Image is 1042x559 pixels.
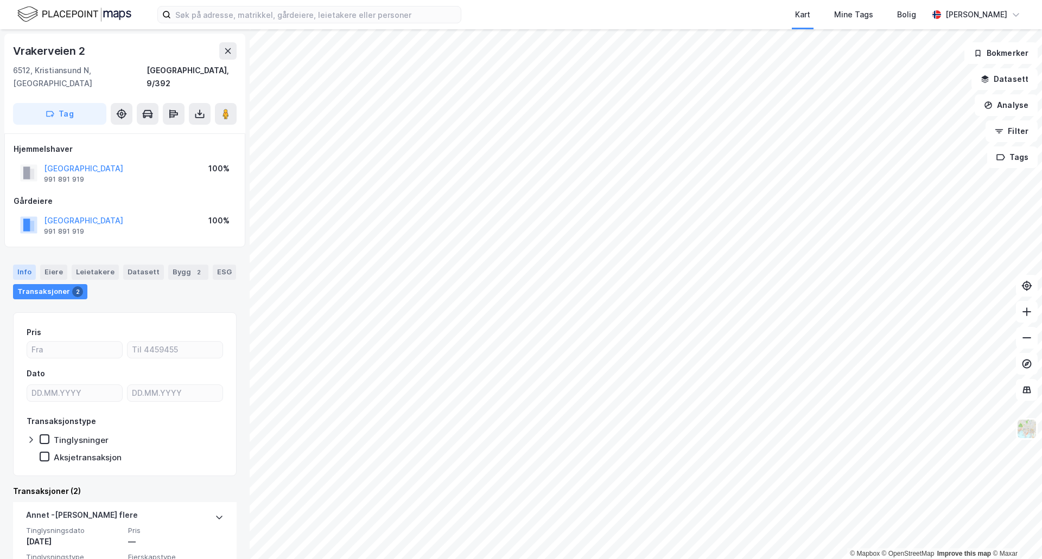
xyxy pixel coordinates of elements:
[17,5,131,24] img: logo.f888ab2527a4732fd821a326f86c7f29.svg
[72,265,119,280] div: Leietakere
[54,452,122,462] div: Aksjetransaksjon
[987,146,1038,168] button: Tags
[27,326,41,339] div: Pris
[971,68,1038,90] button: Datasett
[986,120,1038,142] button: Filter
[26,509,138,526] div: Annet - [PERSON_NAME] flere
[40,265,67,280] div: Eiere
[964,42,1038,64] button: Bokmerker
[975,94,1038,116] button: Analyse
[795,8,810,21] div: Kart
[27,367,45,380] div: Dato
[27,385,122,401] input: DD.MM.YYYY
[44,227,84,236] div: 991 891 919
[13,103,106,125] button: Tag
[171,7,461,23] input: Søk på adresse, matrikkel, gårdeiere, leietakere eller personer
[128,385,223,401] input: DD.MM.YYYY
[13,42,87,60] div: Vrakerveien 2
[27,415,96,428] div: Transaksjonstype
[147,64,237,90] div: [GEOGRAPHIC_DATA], 9/392
[13,284,87,299] div: Transaksjoner
[54,435,109,445] div: Tinglysninger
[72,286,83,297] div: 2
[128,535,224,548] div: —
[850,550,880,557] a: Mapbox
[14,195,236,208] div: Gårdeiere
[208,214,230,227] div: 100%
[128,526,224,535] span: Pris
[208,162,230,175] div: 100%
[26,526,122,535] span: Tinglysningsdato
[213,265,236,280] div: ESG
[123,265,164,280] div: Datasett
[13,485,237,498] div: Transaksjoner (2)
[1016,419,1037,439] img: Z
[937,550,991,557] a: Improve this map
[26,535,122,548] div: [DATE]
[897,8,916,21] div: Bolig
[27,342,122,358] input: Fra
[14,143,236,156] div: Hjemmelshaver
[168,265,208,280] div: Bygg
[988,507,1042,559] div: Kontrollprogram for chat
[13,265,36,280] div: Info
[988,507,1042,559] iframe: Chat Widget
[945,8,1007,21] div: [PERSON_NAME]
[193,267,204,278] div: 2
[44,175,84,184] div: 991 891 919
[13,64,147,90] div: 6512, Kristiansund N, [GEOGRAPHIC_DATA]
[128,342,223,358] input: Til 4459455
[882,550,935,557] a: OpenStreetMap
[834,8,873,21] div: Mine Tags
